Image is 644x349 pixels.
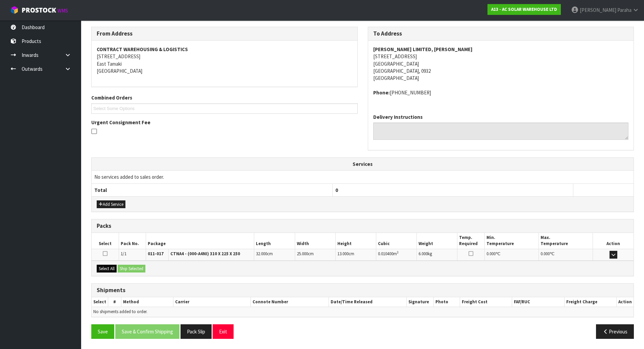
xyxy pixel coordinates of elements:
[617,7,631,13] span: Paraha
[295,249,335,261] td: cm
[97,46,352,75] address: [STREET_ADDRESS] East Tamaki [GEOGRAPHIC_DATA]
[22,6,56,15] span: ProStock
[297,251,308,257] span: 25.000
[417,233,457,249] th: Weight
[484,249,539,261] td: ℃
[378,251,393,257] span: 0.010400
[91,119,150,126] label: Urgent Consignment Fee
[92,171,634,183] td: No services added to sales order.
[460,297,512,307] th: Freight Cost
[295,233,335,249] th: Width
[373,46,473,52] strong: [PERSON_NAME] LIMITED, [PERSON_NAME]
[373,30,629,37] h3: To Address
[97,223,628,229] h3: Packs
[256,251,267,257] span: 32.000
[541,251,550,257] span: 0.000
[97,30,352,37] h3: From Address
[337,251,349,257] span: 13.000
[335,249,376,261] td: cm
[564,297,616,307] th: Freight Charge
[419,251,428,257] span: 6.000
[213,324,234,339] button: Exit
[486,251,496,257] span: 0.000
[254,249,295,261] td: cm
[10,6,19,14] img: cube-alt.png
[376,249,417,261] td: m
[92,307,634,317] td: No shipments added to order.
[181,324,212,339] button: Pack Slip
[376,233,417,249] th: Cubic
[92,183,332,196] th: Total
[146,233,254,249] th: Package
[118,265,145,273] button: Ship Selected
[512,297,564,307] th: FAF/RUC
[373,89,390,96] strong: phone
[119,233,146,249] th: Pack No.
[115,324,180,339] button: Save & Confirm Shipping
[97,265,117,273] button: Select All
[434,297,460,307] th: Photo
[539,233,593,249] th: Max. Temperature
[121,251,126,257] span: 1/1
[91,94,132,101] label: Combined Orders
[407,297,434,307] th: Signature
[170,251,240,257] strong: CTNA4 - (000-A4NI) 310 X 225 X 250
[373,89,629,96] address: [PHONE_NUMBER]
[251,297,329,307] th: Connote Number
[173,297,251,307] th: Carrier
[539,249,593,261] td: ℃
[92,233,119,249] th: Select
[484,233,539,249] th: Min. Temperature
[92,158,634,171] th: Services
[92,297,108,307] th: Select
[91,22,634,344] span: Ship
[373,46,629,82] address: [STREET_ADDRESS] [GEOGRAPHIC_DATA] [GEOGRAPHIC_DATA], 0932 [GEOGRAPHIC_DATA]
[596,324,634,339] button: Previous
[593,233,634,249] th: Action
[97,287,628,293] h3: Shipments
[97,200,125,209] button: Add Service
[373,113,423,121] label: Delivery Instructions
[97,46,188,52] strong: CONTRACT WAREHOUSING & LOGISTICS
[254,233,295,249] th: Length
[491,6,557,12] strong: A13 - AC SOLAR WAREHOUSE LTD
[57,7,68,14] small: WMS
[487,4,561,15] a: A13 - AC SOLAR WAREHOUSE LTD
[148,251,164,257] strong: 011-017
[329,297,407,307] th: Date/Time Released
[457,233,484,249] th: Temp. Required
[335,187,338,193] span: 0
[91,324,114,339] button: Save
[397,250,399,255] sup: 3
[108,297,121,307] th: #
[417,249,457,261] td: kg
[616,297,634,307] th: Action
[580,7,616,13] span: [PERSON_NAME]
[335,233,376,249] th: Height
[121,297,173,307] th: Method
